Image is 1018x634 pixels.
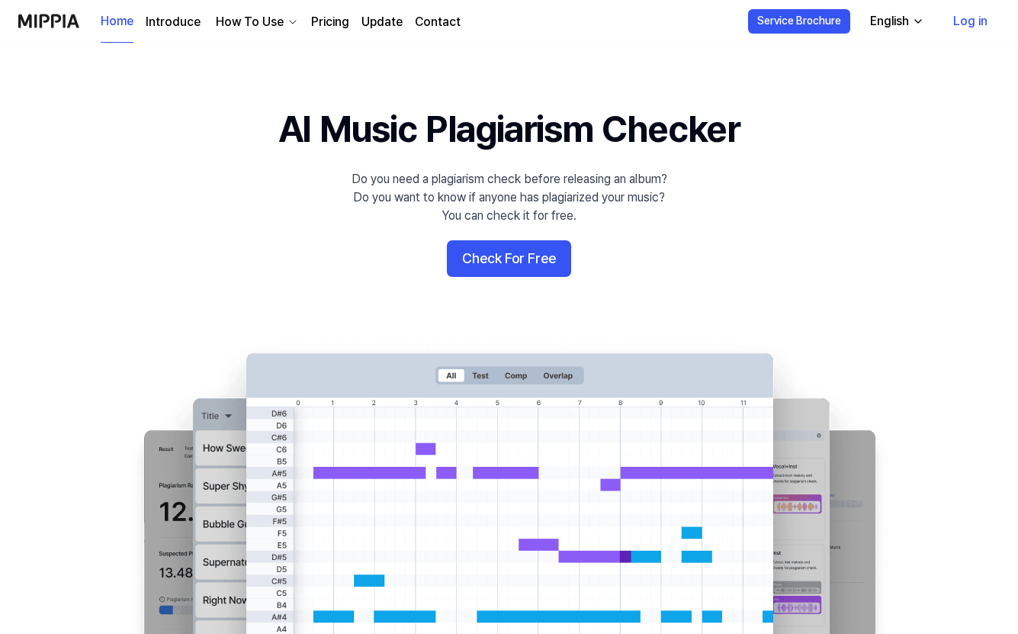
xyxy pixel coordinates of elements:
div: How To Use [213,13,287,31]
a: Update [361,13,403,31]
button: Check For Free [447,240,571,277]
a: Pricing [311,13,349,31]
button: English [858,6,933,37]
h1: AI Music Plagiarism Checker [278,104,740,155]
a: Introduce [146,13,201,31]
a: Home [101,1,133,43]
button: How To Use [213,13,299,31]
div: English [867,12,912,31]
a: Contact [415,13,461,31]
button: Service Brochure [748,9,850,34]
div: Do you need a plagiarism check before releasing an album? Do you want to know if anyone has plagi... [352,170,667,225]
